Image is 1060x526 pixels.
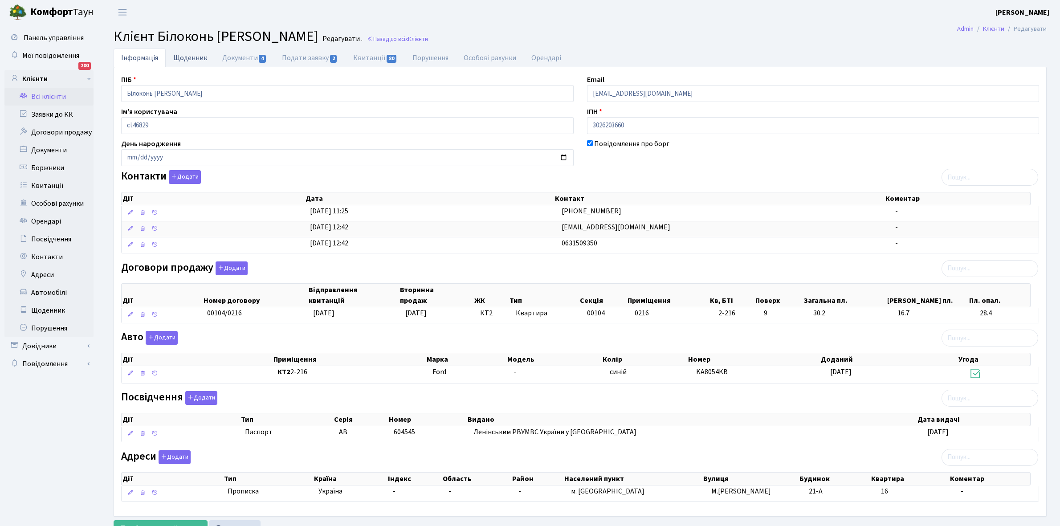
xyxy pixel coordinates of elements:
span: 00104 [587,308,605,318]
label: День народження [121,139,181,149]
input: Пошук... [942,390,1038,407]
span: - [393,486,395,496]
label: Договори продажу [121,261,248,275]
span: [DATE] [313,308,334,318]
a: Особові рахунки [4,195,94,212]
a: Додати [183,390,217,405]
a: Додати [213,260,248,275]
th: Вулиця [702,473,799,485]
a: Квитанції [346,49,405,67]
img: logo.png [9,4,27,21]
span: 0216 [635,308,649,318]
a: Щоденник [166,49,215,67]
th: Країна [313,473,387,485]
span: [DATE] 12:42 [310,222,348,232]
span: - [448,486,451,496]
span: 2-216 [277,367,425,377]
th: Тип [240,413,333,426]
a: Документи [4,141,94,159]
span: [DATE] 11:25 [310,206,348,216]
span: [DATE] [927,427,949,437]
span: - [518,486,521,496]
span: 21-А [809,486,823,496]
button: Переключити навігацію [111,5,134,20]
th: Кв, БТІ [709,284,754,307]
span: М.[PERSON_NAME] [711,486,771,496]
span: 00104/0216 [207,308,242,318]
th: Доданий [820,353,958,366]
a: Боржники [4,159,94,177]
a: Клієнти [983,24,1004,33]
th: Поверх [754,284,803,307]
label: ПІБ [121,74,136,85]
th: Дії [122,473,223,485]
a: Повідомлення [4,355,94,373]
th: Приміщення [273,353,426,366]
label: Повідомлення про борг [594,139,669,149]
span: 0631509350 [562,238,597,248]
a: Заявки до КК [4,106,94,123]
th: Дії [122,353,273,366]
a: Додати [143,330,178,345]
th: Пл. опал. [968,284,1030,307]
span: Клієнти [408,35,428,43]
span: Паспорт [245,427,332,437]
span: 4 [259,55,266,63]
label: Адреси [121,450,191,464]
button: Контакти [169,170,201,184]
th: Район [511,473,563,485]
th: Серія [333,413,388,426]
span: [EMAIL_ADDRESS][DOMAIN_NAME] [562,222,670,232]
a: Всі клієнти [4,88,94,106]
span: [DATE] 12:42 [310,238,348,248]
th: Секція [579,284,626,307]
b: Комфорт [30,5,73,19]
span: 16.7 [897,308,973,318]
a: Особові рахунки [456,49,524,67]
button: Авто [146,331,178,345]
a: Додати [156,449,191,464]
span: Ford [432,367,446,377]
th: Населений пункт [563,473,702,485]
span: - [961,486,963,496]
th: Дії [122,192,305,205]
a: Admin [957,24,974,33]
th: Дата видачі [917,413,1030,426]
th: Індекс [387,473,442,485]
span: синій [610,367,627,377]
a: Порушення [405,49,456,67]
th: Приміщення [627,284,709,307]
th: Видано [467,413,917,426]
label: Контакти [121,170,201,184]
span: [PHONE_NUMBER] [562,206,621,216]
span: Прописка [228,486,259,497]
input: Пошук... [942,169,1038,186]
span: [DATE] [830,367,852,377]
input: Пошук... [942,449,1038,466]
span: 2 [330,55,337,63]
th: Коментар [885,192,1030,205]
input: Пошук... [942,330,1038,347]
label: Авто [121,331,178,345]
th: Дії [122,284,203,307]
th: Коментар [949,473,1030,485]
nav: breadcrumb [944,20,1060,38]
span: 2-216 [718,308,757,318]
th: Дії [122,413,240,426]
span: 9 [764,308,806,318]
th: Відправлення квитанцій [308,284,399,307]
a: Інформація [114,49,166,67]
span: KA8054KB [696,367,728,377]
a: Адреси [4,266,94,284]
a: Посвідчення [4,230,94,248]
th: Номер [388,413,467,426]
b: [PERSON_NAME] [995,8,1049,17]
small: Редагувати . [321,35,363,43]
th: [PERSON_NAME] пл. [886,284,968,307]
a: [PERSON_NAME] [995,7,1049,18]
th: Область [442,473,511,485]
div: 200 [78,62,91,70]
th: Квартира [870,473,949,485]
th: Будинок [799,473,870,485]
th: Загальна пл. [803,284,886,307]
